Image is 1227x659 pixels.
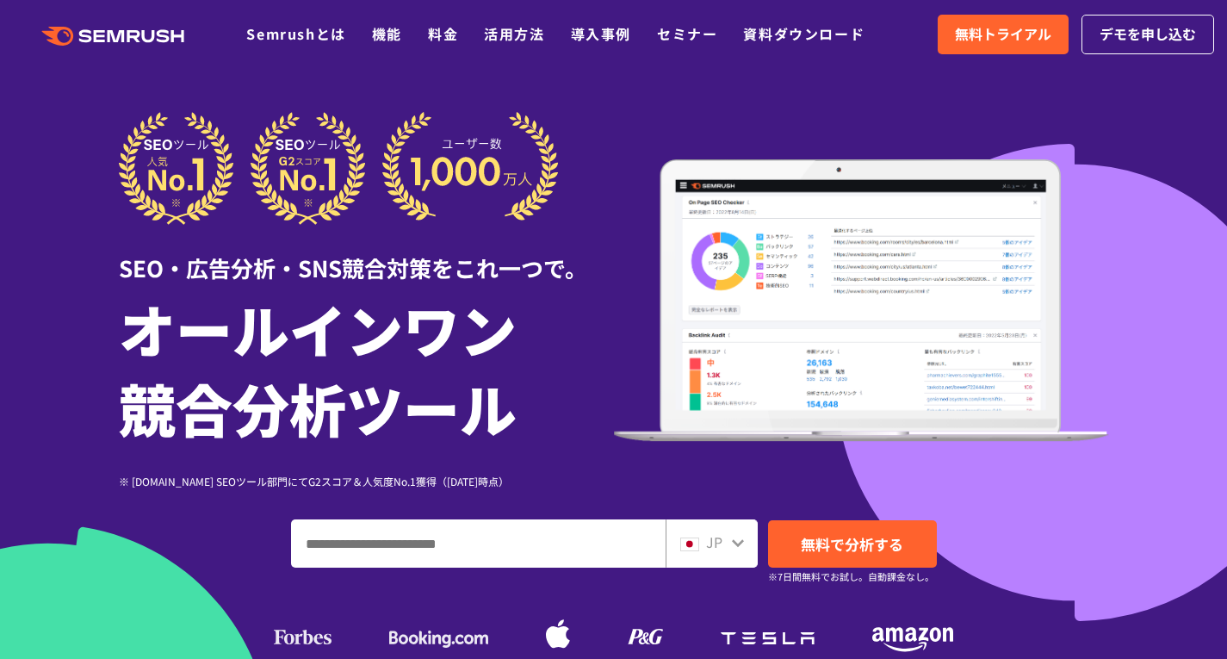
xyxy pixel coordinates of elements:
a: 資料ダウンロード [743,23,864,44]
span: 無料で分析する [801,533,903,555]
div: ※ [DOMAIN_NAME] SEOツール部門にてG2スコア＆人気度No.1獲得（[DATE]時点） [119,473,614,489]
a: デモを申し込む [1081,15,1214,54]
small: ※7日間無料でお試し。自動課金なし。 [768,569,934,585]
div: SEO・広告分析・SNS競合対策をこれ一つで。 [119,225,614,284]
a: 導入事例 [571,23,631,44]
input: ドメイン、キーワードまたはURLを入力してください [292,520,665,567]
a: 無料トライアル [938,15,1069,54]
span: デモを申し込む [1100,23,1196,46]
a: セミナー [657,23,717,44]
span: 無料トライアル [955,23,1051,46]
a: 無料で分析する [768,520,937,568]
span: JP [706,532,722,552]
a: 機能 [372,23,402,44]
a: 活用方法 [484,23,544,44]
a: Semrushとは [246,23,345,44]
h1: オールインワン 競合分析ツール [119,289,614,447]
a: 料金 [428,23,458,44]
